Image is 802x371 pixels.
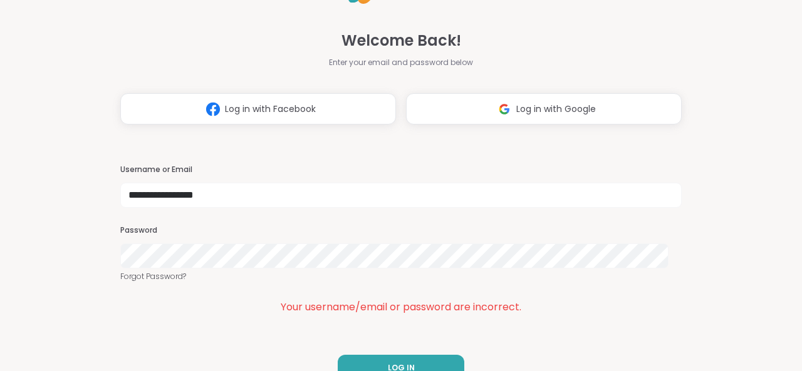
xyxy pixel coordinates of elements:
[406,93,682,125] button: Log in with Google
[225,103,316,116] span: Log in with Facebook
[120,300,682,315] div: Your username/email or password are incorrect.
[492,98,516,121] img: ShareWell Logomark
[120,93,396,125] button: Log in with Facebook
[201,98,225,121] img: ShareWell Logomark
[341,29,461,52] span: Welcome Back!
[120,271,682,282] a: Forgot Password?
[516,103,596,116] span: Log in with Google
[120,225,682,236] h3: Password
[329,57,473,68] span: Enter your email and password below
[120,165,682,175] h3: Username or Email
